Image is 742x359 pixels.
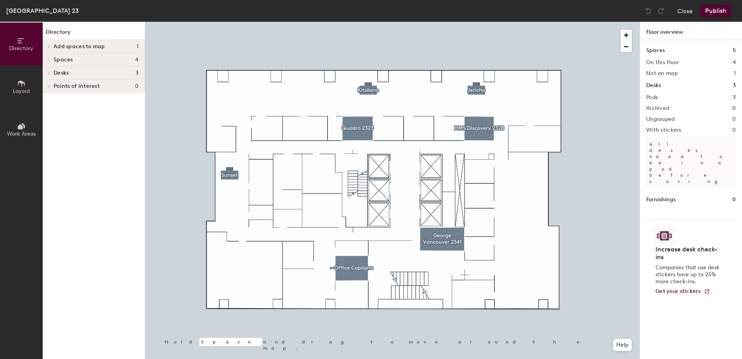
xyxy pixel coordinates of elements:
span: Desks [54,70,69,76]
img: Sticker logo [655,229,673,242]
span: Add spaces to map [54,44,105,50]
h1: Spaces [646,46,665,55]
img: Undo [645,7,652,15]
span: Work Areas [7,131,36,137]
h1: Furnishings [646,195,676,204]
h2: 0 [732,127,736,133]
h2: 4 [733,59,736,66]
h1: Directory [43,28,145,40]
h4: Increase desk check-ins [655,246,722,261]
h2: 1 [734,70,736,77]
span: 0 [135,83,139,89]
h1: 0 [732,195,736,204]
h2: Not on map [646,70,678,77]
span: Directory [9,45,33,52]
span: 1 [137,44,139,50]
span: Layout [13,88,30,94]
button: Close [677,5,693,17]
div: [GEOGRAPHIC_DATA] 23 [6,6,79,16]
h2: With stickers [646,127,681,133]
p: All desks need to be in a pod before saving [646,138,736,188]
h2: 0 [732,116,736,122]
h2: Pods [646,94,658,101]
span: 4 [135,57,139,63]
span: Points of interest [54,83,100,89]
h1: 3 [733,81,736,90]
h1: Floor overview [640,22,742,40]
h2: 3 [733,94,736,101]
button: Publish [700,5,731,17]
span: Spaces [54,57,73,63]
a: Get your stickers [655,288,710,295]
h2: On this floor [646,59,679,66]
h2: 0 [732,105,736,112]
span: 3 [135,70,139,76]
h1: 5 [733,46,736,55]
h2: Archived [646,105,669,112]
p: Companies that use desk stickers have up to 25% more check-ins. [655,264,722,285]
button: Help [613,339,632,351]
h2: Ungrouped [646,116,675,122]
img: Redo [657,7,665,15]
span: Get your stickers [655,288,701,295]
h1: Desks [646,81,661,90]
